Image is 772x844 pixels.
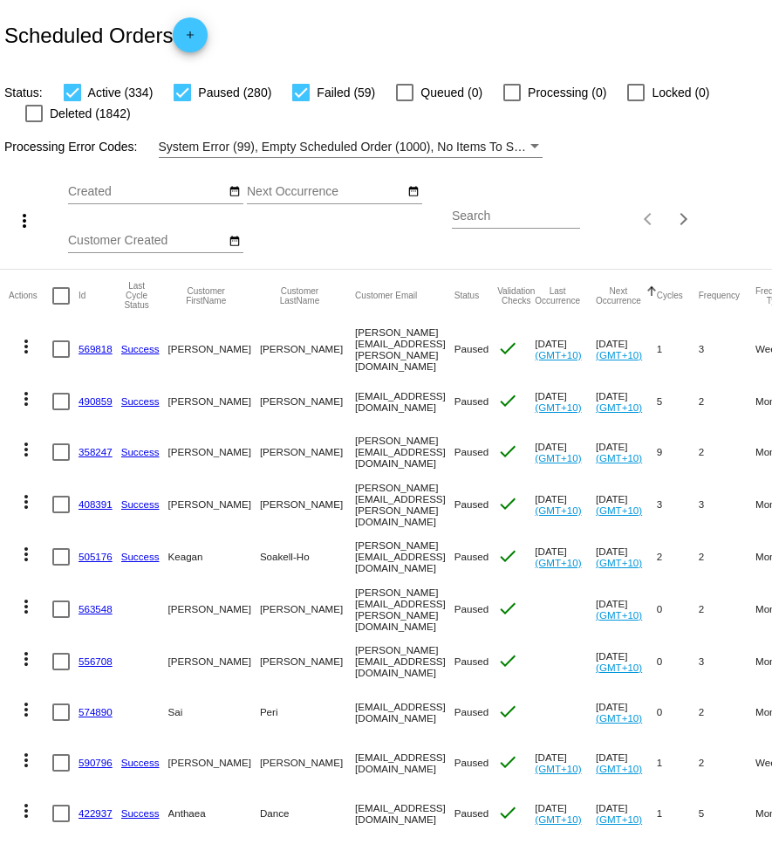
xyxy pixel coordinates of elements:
mat-cell: [DATE] [596,477,657,532]
span: Paused [454,343,488,354]
span: Status: [4,86,43,99]
a: (GMT+10) [535,401,581,413]
span: Active (334) [88,82,154,103]
span: Deleted (1842) [50,103,131,124]
mat-cell: [DATE] [596,582,657,636]
mat-icon: check [497,546,518,566]
a: 490859 [79,395,113,407]
a: Success [121,757,160,768]
button: Change sorting for CustomerFirstName [168,286,244,305]
mat-cell: [PERSON_NAME] [168,738,260,788]
mat-cell: [EMAIL_ADDRESS][DOMAIN_NAME] [355,687,454,738]
mat-cell: [DATE] [596,738,657,788]
mat-header-cell: Validation Checks [497,270,535,322]
a: Success [121,498,160,510]
a: (GMT+10) [535,557,581,568]
input: Search [452,209,580,223]
mat-cell: [DATE] [596,532,657,582]
mat-cell: [DATE] [596,687,657,738]
mat-cell: 0 [657,687,699,738]
mat-icon: date_range [407,185,420,199]
mat-cell: 2 [699,376,755,427]
input: Customer Created [68,234,225,248]
mat-icon: more_vert [16,800,37,821]
mat-icon: check [497,802,518,823]
a: (GMT+10) [596,349,642,360]
button: Change sorting for Status [454,291,479,301]
mat-cell: [PERSON_NAME] [168,322,260,376]
mat-cell: [PERSON_NAME] [260,427,355,477]
mat-cell: [PERSON_NAME] [168,636,260,687]
span: Paused (280) [198,82,271,103]
span: Paused [454,446,488,457]
button: Change sorting for Cycles [657,291,683,301]
button: Change sorting for Id [79,291,85,301]
span: Processing (0) [528,82,606,103]
mat-cell: 3 [699,322,755,376]
mat-icon: more_vert [16,439,37,460]
mat-cell: 5 [657,376,699,427]
mat-icon: more_vert [16,388,37,409]
a: (GMT+10) [596,813,642,825]
a: 556708 [79,655,113,667]
mat-cell: [PERSON_NAME] [260,477,355,532]
mat-cell: 0 [657,582,699,636]
mat-cell: 1 [657,322,699,376]
mat-icon: more_vert [16,336,37,357]
mat-cell: [DATE] [596,788,657,839]
mat-cell: 2 [699,532,755,582]
mat-cell: 3 [699,477,755,532]
mat-cell: [PERSON_NAME] [260,322,355,376]
mat-icon: more_vert [16,699,37,720]
span: Paused [454,757,488,768]
h2: Scheduled Orders [4,17,208,52]
mat-cell: [PERSON_NAME] [168,427,260,477]
mat-cell: 5 [699,788,755,839]
a: (GMT+10) [596,557,642,568]
a: 574890 [79,706,113,717]
mat-cell: [DATE] [535,427,596,477]
mat-cell: 3 [699,636,755,687]
mat-cell: Anthaea [168,788,260,839]
span: Paused [454,603,488,614]
mat-cell: [PERSON_NAME] [168,477,260,532]
mat-icon: check [497,598,518,619]
a: (GMT+10) [596,609,642,621]
mat-cell: [EMAIL_ADDRESS][DOMAIN_NAME] [355,738,454,788]
mat-icon: more_vert [16,648,37,669]
span: Processing Error Codes: [4,140,138,154]
button: Change sorting for LastProcessingCycleId [121,281,153,310]
mat-icon: more_vert [16,750,37,771]
mat-cell: 9 [657,427,699,477]
button: Change sorting for CustomerEmail [355,291,417,301]
button: Previous page [632,202,666,237]
mat-icon: check [497,751,518,772]
mat-cell: 1 [657,788,699,839]
mat-cell: [PERSON_NAME][EMAIL_ADDRESS][PERSON_NAME][DOMAIN_NAME] [355,477,454,532]
mat-icon: check [497,338,518,359]
a: (GMT+10) [535,452,581,463]
a: 505176 [79,551,113,562]
a: (GMT+10) [596,504,642,516]
mat-cell: [DATE] [535,788,596,839]
mat-cell: Soakell-Ho [260,532,355,582]
button: Change sorting for NextOccurrenceUtc [596,286,641,305]
mat-cell: [EMAIL_ADDRESS][DOMAIN_NAME] [355,788,454,839]
mat-cell: Peri [260,687,355,738]
span: Paused [454,807,488,819]
mat-cell: [DATE] [535,477,596,532]
a: (GMT+10) [596,401,642,413]
mat-header-cell: Actions [9,270,52,322]
mat-cell: [PERSON_NAME] [260,376,355,427]
mat-cell: 2 [657,532,699,582]
mat-cell: Keagan [168,532,260,582]
button: Next page [666,202,701,237]
mat-cell: 2 [699,427,755,477]
mat-icon: date_range [229,235,241,249]
button: Change sorting for Frequency [699,291,740,301]
a: (GMT+10) [596,452,642,463]
mat-cell: [PERSON_NAME][EMAIL_ADDRESS][DOMAIN_NAME] [355,427,454,477]
mat-cell: [DATE] [596,376,657,427]
mat-cell: [EMAIL_ADDRESS][DOMAIN_NAME] [355,376,454,427]
mat-select: Filter by Processing Error Codes [159,136,543,158]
